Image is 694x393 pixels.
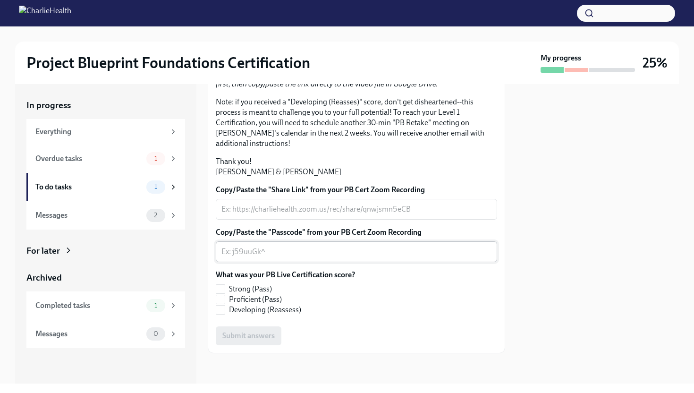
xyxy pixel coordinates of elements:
a: Messages2 [26,201,185,230]
span: 1 [149,155,163,162]
p: Thank you! [PERSON_NAME] & [PERSON_NAME] [216,156,497,177]
div: Everything [35,127,165,137]
div: Messages [35,329,143,339]
strong: My progress [541,53,581,63]
div: Completed tasks [35,300,143,311]
span: 1 [149,183,163,190]
p: Note: if you received a "Developing (Reasses)" score, don't get disheartened--this process is mea... [216,97,497,149]
div: Overdue tasks [35,154,143,164]
span: 1 [149,302,163,309]
div: To do tasks [35,182,143,192]
a: For later [26,245,185,257]
label: Copy/Paste the "Passcode" from your PB Cert Zoom Recording [216,227,497,238]
span: Proficient (Pass) [229,294,282,305]
h3: 25% [643,54,668,71]
div: Messages [35,210,143,221]
label: What was your PB Live Certification score? [216,270,355,280]
label: Copy/Paste the "Share Link" from your PB Cert Zoom Recording [216,185,497,195]
a: Messages0 [26,320,185,348]
a: Everything [26,119,185,145]
a: Archived [26,272,185,284]
span: 2 [148,212,163,219]
img: CharlieHealth [19,6,71,21]
a: To do tasks1 [26,173,185,201]
div: For later [26,245,60,257]
span: Developing (Reassess) [229,305,301,315]
a: In progress [26,99,185,111]
span: 0 [148,330,164,337]
a: Overdue tasks1 [26,145,185,173]
h2: Project Blueprint Foundations Certification [26,53,310,72]
a: Completed tasks1 [26,291,185,320]
span: Strong (Pass) [229,284,272,294]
